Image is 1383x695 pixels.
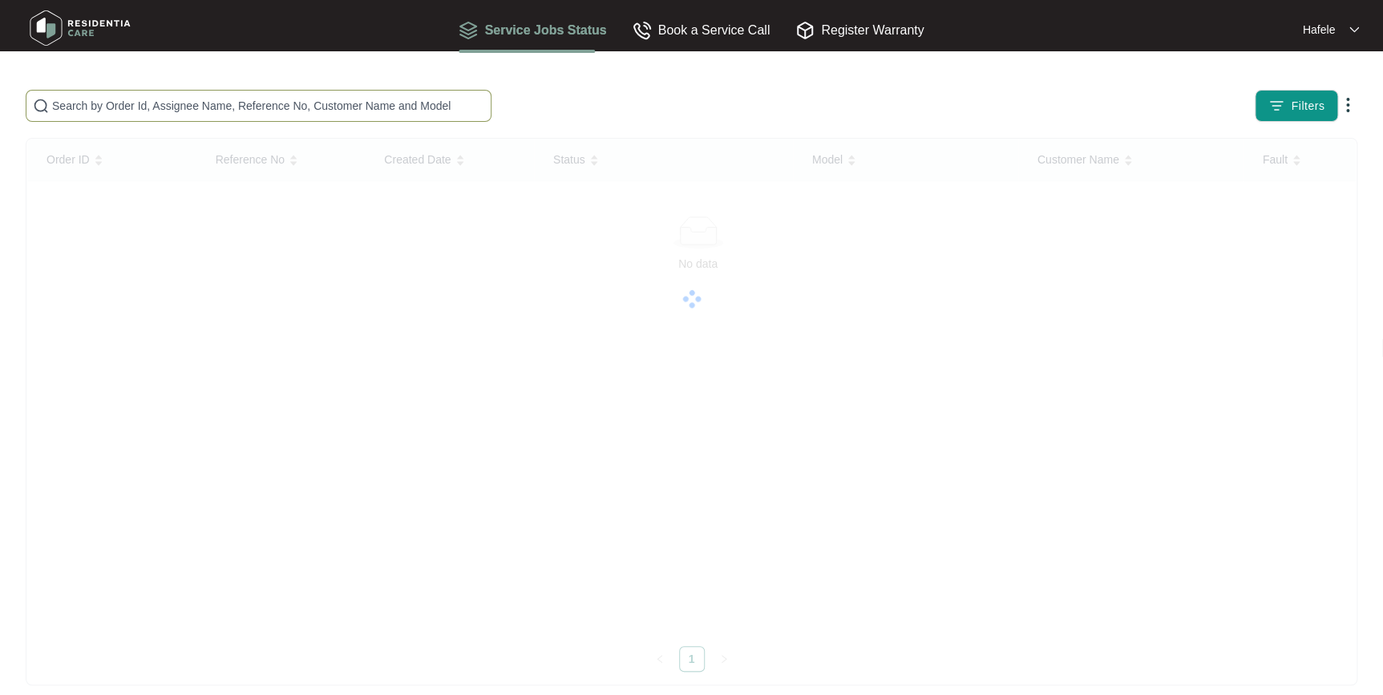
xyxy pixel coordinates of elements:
[633,21,652,40] img: Book a Service Call icon
[459,20,606,40] div: Service Jobs Status
[1268,98,1284,114] img: filter icon
[795,20,924,40] div: Register Warranty
[1303,22,1335,38] p: Hafele
[1338,95,1357,115] img: dropdown arrow
[795,21,815,40] img: Register Warranty icon
[52,97,484,115] input: Search by Order Id, Assignee Name, Reference No, Customer Name and Model
[459,21,478,40] img: Service Jobs Status icon
[633,20,770,40] div: Book a Service Call
[1291,98,1324,115] span: Filters
[1255,90,1338,122] button: filter iconFilters
[24,4,136,52] img: residentia care logo
[1349,26,1359,34] img: dropdown arrow
[33,98,49,114] img: search-icon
